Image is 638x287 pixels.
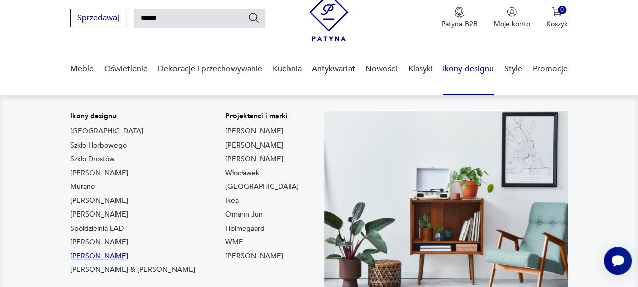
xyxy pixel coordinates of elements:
[70,196,128,206] a: [PERSON_NAME]
[70,15,126,22] a: Sprzedawaj
[533,50,568,89] a: Promocje
[248,12,260,24] button: Szukaj
[70,126,143,136] a: [GEOGRAPHIC_DATA]
[70,237,128,247] a: [PERSON_NAME]
[225,154,283,164] a: [PERSON_NAME]
[70,111,195,121] p: Ikony designu
[158,50,262,89] a: Dekoracje i przechowywanie
[441,19,478,29] p: Patyna B2B
[70,182,95,192] a: Murano
[225,182,299,192] a: [GEOGRAPHIC_DATA]
[441,7,478,29] button: Patyna B2B
[70,140,127,151] a: Szkło Horbowego
[443,50,494,89] a: Ikony designu
[604,247,632,275] iframe: Smartsupp widget button
[225,140,283,151] a: [PERSON_NAME]
[454,7,465,18] img: Ikona medalu
[225,111,299,121] p: Projektanci i marki
[70,265,195,275] a: [PERSON_NAME] & [PERSON_NAME]
[225,196,239,206] a: Ikea
[408,50,433,89] a: Klasyki
[546,7,568,29] button: 0Koszyk
[552,7,562,17] img: Ikona koszyka
[70,224,124,234] a: Spółdzielnia ŁAD
[507,7,517,17] img: Ikonka użytkownika
[312,50,355,89] a: Antykwariat
[70,251,128,261] a: [PERSON_NAME]
[494,19,530,29] p: Moje konto
[225,168,259,178] a: Włocławek
[70,209,128,220] a: [PERSON_NAME]
[441,7,478,29] a: Ikona medaluPatyna B2B
[494,7,530,29] button: Moje konto
[225,237,243,247] a: WMF
[70,154,115,164] a: Szkło Drostów
[70,168,128,178] a: [PERSON_NAME]
[225,209,263,220] a: Omann Jun
[546,19,568,29] p: Koszyk
[365,50,397,89] a: Nowości
[225,251,283,261] a: [PERSON_NAME]
[225,224,265,234] a: Holmegaard
[494,7,530,29] a: Ikonka użytkownikaMoje konto
[558,6,566,14] div: 0
[104,50,148,89] a: Oświetlenie
[504,50,522,89] a: Style
[225,126,283,136] a: [PERSON_NAME]
[272,50,301,89] a: Kuchnia
[70,50,94,89] a: Meble
[70,9,126,27] button: Sprzedawaj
